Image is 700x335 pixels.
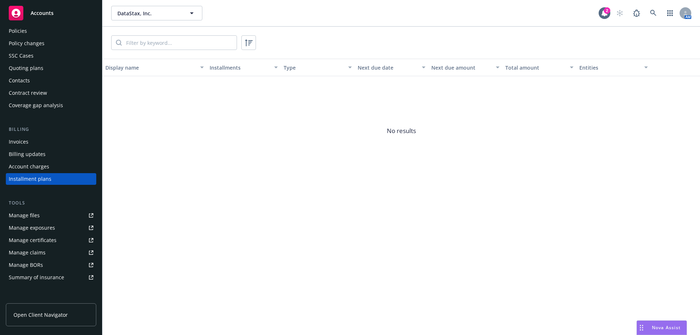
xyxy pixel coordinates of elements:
a: Contract review [6,87,96,99]
a: Installment plans [6,173,96,185]
a: Invoices [6,136,96,148]
div: Manage exposures [9,222,55,234]
button: Nova Assist [637,320,687,335]
div: Contacts [9,75,30,86]
a: Coverage gap analysis [6,100,96,111]
a: Accounts [6,3,96,23]
div: Total amount [505,64,565,71]
span: Accounts [31,10,54,16]
div: Manage files [9,210,40,221]
div: Billing updates [9,148,46,160]
a: Billing updates [6,148,96,160]
div: Policies [9,25,27,37]
button: Type [281,59,355,76]
a: Contacts [6,75,96,86]
div: Manage claims [9,247,46,258]
a: Manage files [6,210,96,221]
div: Invoices [9,136,28,148]
a: Report a Bug [629,6,644,20]
div: Installment plans [9,173,51,185]
span: DataStax, Inc. [117,9,180,17]
a: Summary of insurance [6,272,96,283]
div: Next due amount [431,64,491,71]
a: Account charges [6,161,96,172]
div: Coverage gap analysis [9,100,63,111]
a: Policies [6,25,96,37]
span: Open Client Navigator [13,311,68,319]
a: Manage exposures [6,222,96,234]
div: Type [284,64,344,71]
div: SSC Cases [9,50,34,62]
a: Manage claims [6,247,96,258]
a: Manage certificates [6,234,96,246]
a: SSC Cases [6,50,96,62]
a: Quoting plans [6,62,96,74]
button: DataStax, Inc. [111,6,202,20]
a: Switch app [663,6,677,20]
div: Manage BORs [9,259,43,271]
div: Manage certificates [9,234,57,246]
div: Entities [579,64,639,71]
div: Contract review [9,87,47,99]
button: Next due amount [428,59,502,76]
button: Entities [576,59,650,76]
svg: Search [116,40,122,46]
a: Search [646,6,661,20]
a: Policy changes [6,38,96,49]
div: Installments [210,64,270,71]
div: Display name [105,64,196,71]
button: Installments [207,59,281,76]
button: Total amount [502,59,576,76]
div: Tools [6,199,96,207]
div: Next due date [358,64,417,71]
div: Quoting plans [9,62,43,74]
div: Summary of insurance [9,272,64,283]
div: Drag to move [637,321,646,335]
button: Next due date [355,59,428,76]
div: Policy changes [9,38,44,49]
a: Manage BORs [6,259,96,271]
div: Billing [6,126,96,133]
span: Nova Assist [652,324,681,331]
div: 2 [604,7,610,14]
button: Display name [102,59,207,76]
a: Start snowing [612,6,627,20]
span: No results [102,76,700,186]
input: Filter by keyword... [122,36,237,50]
div: Account charges [9,161,49,172]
